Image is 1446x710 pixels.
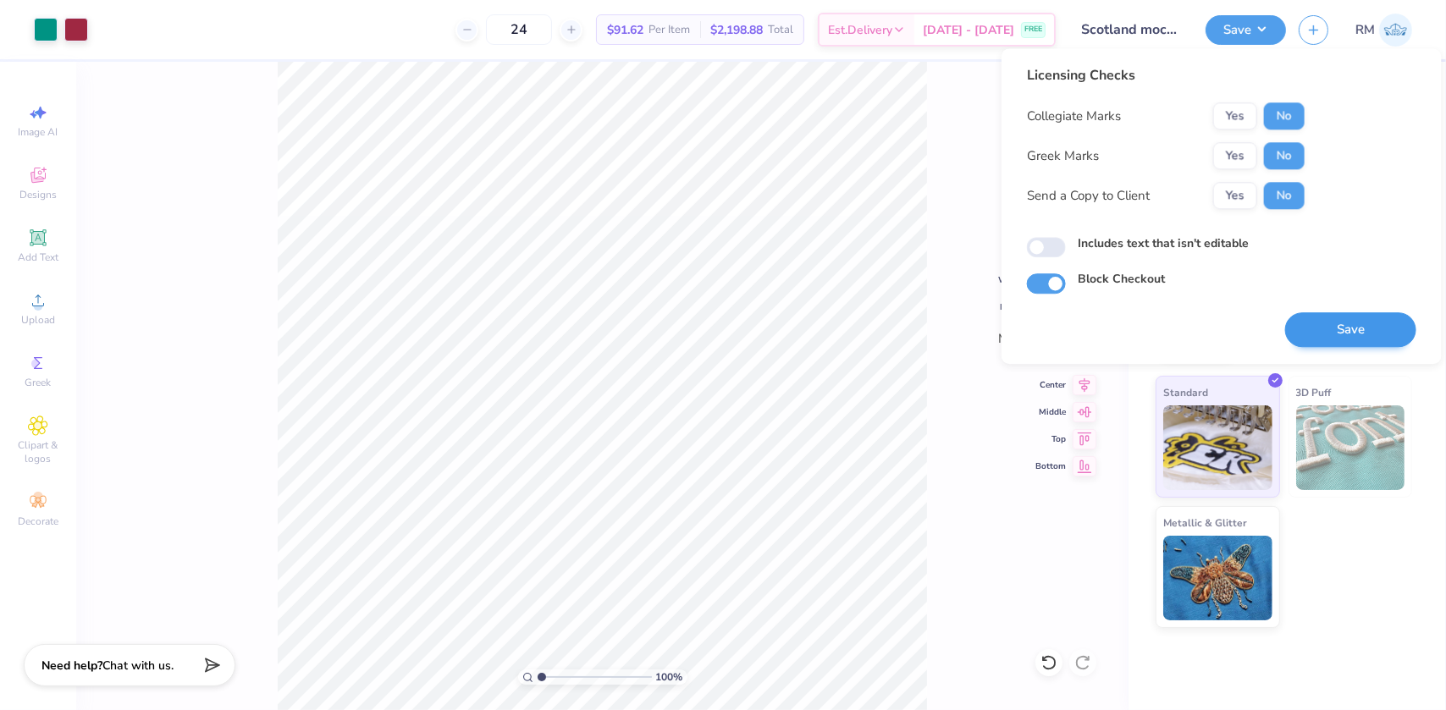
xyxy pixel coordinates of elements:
span: Top [1035,433,1066,445]
span: $2,198.88 [710,21,763,39]
span: Chat with us. [102,658,174,674]
strong: Need help? [41,658,102,674]
img: 3D Puff [1296,405,1405,490]
input: – – [486,14,552,45]
div: Greek Marks [1027,146,1099,166]
span: Metallic & Glitter [1163,514,1247,531]
a: RM [1355,14,1412,47]
span: Est. Delivery [828,21,892,39]
button: Save [1285,312,1416,347]
span: Decorate [18,515,58,528]
img: Standard [1163,405,1272,490]
span: Image AI [19,125,58,139]
span: FREE [1024,24,1042,36]
button: No [1264,102,1305,129]
div: Licensing Checks [1027,65,1305,85]
span: 100 % [656,669,683,685]
img: Roberta Manuel [1379,14,1412,47]
span: Middle [1035,406,1066,418]
span: [DATE] - [DATE] [923,21,1014,39]
div: Collegiate Marks [1027,107,1121,126]
button: No [1264,142,1305,169]
span: Clipart & logos [8,438,68,465]
button: Save [1206,15,1286,45]
button: Yes [1213,142,1257,169]
button: Yes [1213,182,1257,209]
span: Bottom [1035,460,1066,472]
span: Designs [19,188,57,201]
label: Includes text that isn't editable [1078,234,1249,252]
span: Per Item [648,21,690,39]
button: Yes [1213,102,1257,129]
span: $91.62 [607,21,643,39]
span: Greek [25,376,52,389]
span: Upload [21,313,55,327]
input: Untitled Design [1068,13,1193,47]
span: Center [1035,379,1066,391]
label: Block Checkout [1078,271,1165,289]
span: Standard [1163,383,1208,401]
span: 3D Puff [1296,383,1332,401]
span: Add Text [18,250,58,264]
span: RM [1355,20,1375,40]
img: Metallic & Glitter [1163,536,1272,620]
span: Total [768,21,793,39]
button: No [1264,182,1305,209]
div: Send a Copy to Client [1027,186,1150,206]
